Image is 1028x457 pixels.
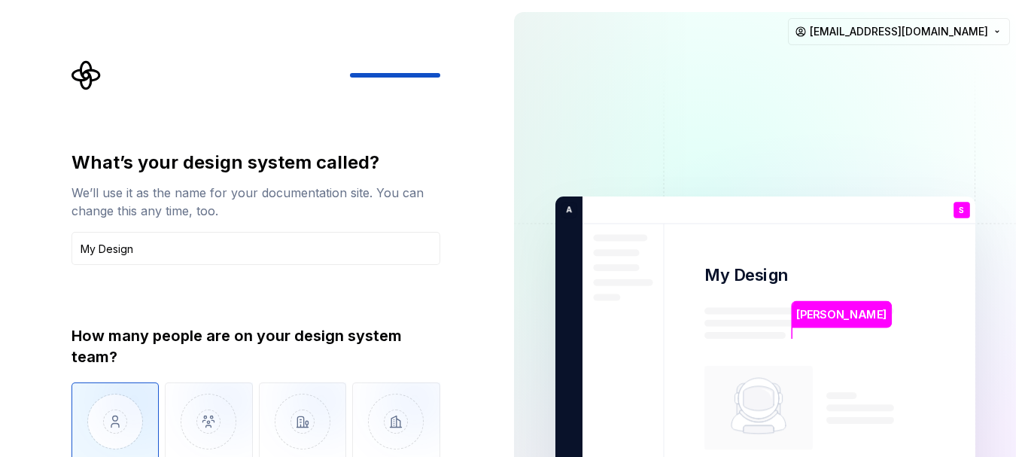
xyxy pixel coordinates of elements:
p: [PERSON_NAME] [796,306,887,323]
input: Design system name [71,232,440,265]
span: [EMAIL_ADDRESS][DOMAIN_NAME] [810,24,988,39]
p: A [561,203,572,217]
div: How many people are on your design system team? [71,325,440,367]
p: S [959,206,964,215]
svg: Supernova Logo [71,60,102,90]
div: We’ll use it as the name for your documentation site. You can change this any time, too. [71,184,440,220]
div: What’s your design system called? [71,151,440,175]
button: [EMAIL_ADDRESS][DOMAIN_NAME] [788,18,1010,45]
p: My Design [704,264,789,286]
